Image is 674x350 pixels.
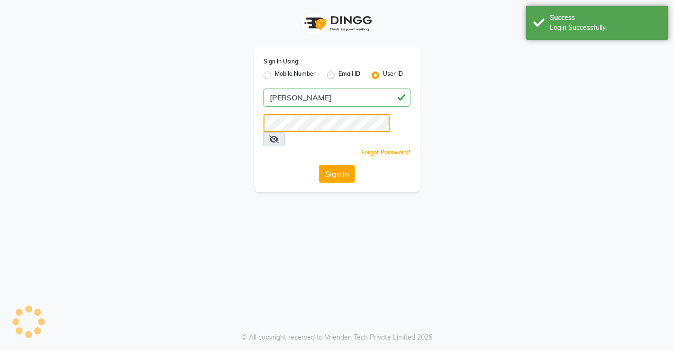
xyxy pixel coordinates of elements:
label: Sign In Using: [264,57,300,66]
label: User ID [383,70,403,81]
a: Forgot Password? [361,149,410,156]
div: Login Successfully. [550,23,661,33]
label: Mobile Number [275,70,316,81]
input: Username [264,89,410,107]
div: Success [550,13,661,23]
label: Email ID [338,70,360,81]
input: Username [264,114,390,132]
img: logo1.svg [299,9,375,37]
button: Sign In [319,165,355,183]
